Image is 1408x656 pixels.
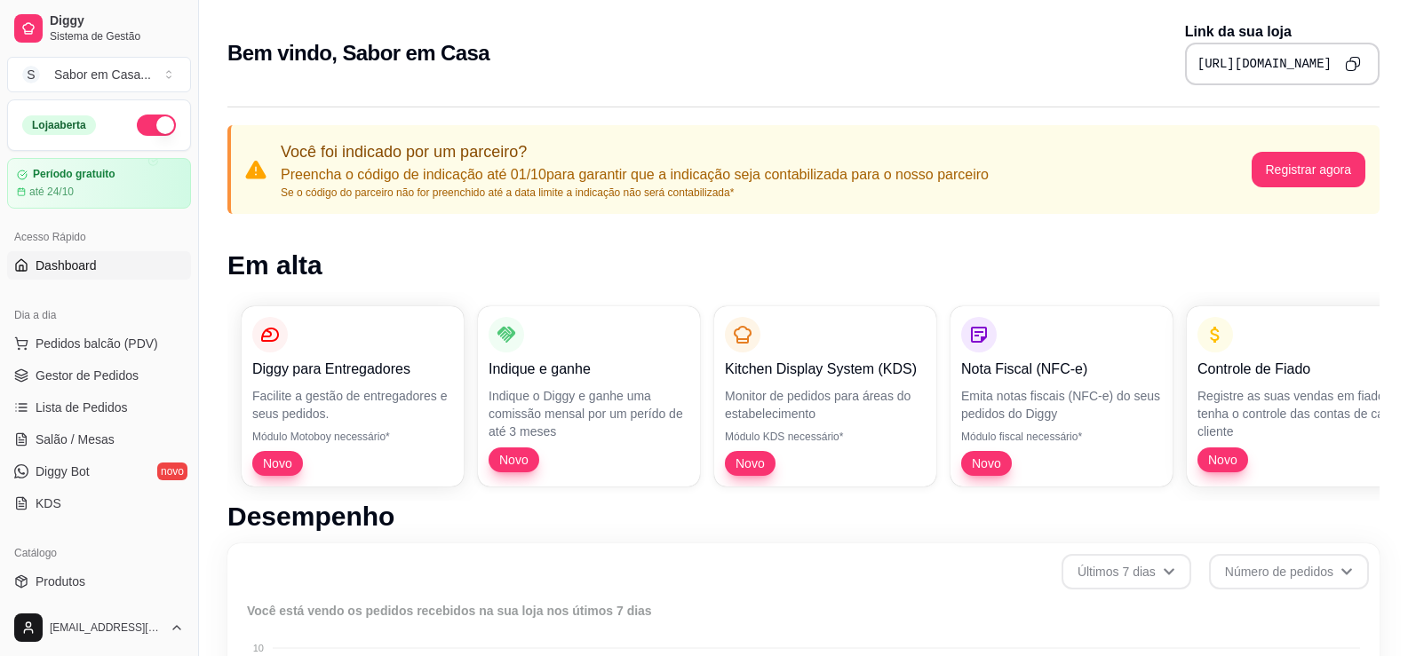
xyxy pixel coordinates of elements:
[7,251,191,280] a: Dashboard
[1252,152,1366,187] button: Registrar agora
[1197,359,1398,380] p: Controle de Fiado
[961,430,1162,444] p: Módulo fiscal necessário*
[227,501,1380,533] h1: Desempenho
[33,168,115,181] article: Período gratuito
[256,454,299,472] span: Novo
[7,539,191,567] div: Catálogo
[137,115,176,136] button: Alterar Status
[478,306,700,486] button: Indique e ganheIndique o Diggy e ganhe uma comissão mensal por um perído de até 3 mesesNovo
[36,367,139,384] span: Gestor de Pedidos
[7,361,191,390] a: Gestor de Pedidos
[36,335,158,352] span: Pedidos balcão (PDV)
[7,393,191,422] a: Lista de Pedidos
[242,306,464,486] button: Diggy para EntregadoresFacilite a gestão de entregadores e seus pedidos.Módulo Motoboy necessário...
[7,489,191,518] a: KDS
[714,306,936,486] button: Kitchen Display System (KDS)Monitor de pedidos para áreas do estabelecimentoMódulo KDS necessário...
[253,643,264,653] tspan: 10
[7,606,191,649] button: [EMAIL_ADDRESS][DOMAIN_NAME]
[7,158,191,209] a: Período gratuitoaté 24/10
[725,387,926,423] p: Monitor de pedidos para áreas do estabelecimento
[50,620,163,635] span: [EMAIL_ADDRESS][DOMAIN_NAME]
[29,185,74,199] article: até 24/10
[492,451,536,469] span: Novo
[36,494,61,512] span: KDS
[227,39,489,67] h2: Bem vindo, Sabor em Casa
[1062,554,1191,589] button: Últimos 7 dias
[1185,21,1380,43] p: Link da sua loja
[1197,387,1398,440] p: Registre as suas vendas em fiado e tenha o controle das contas de cada cliente
[22,115,96,135] div: Loja aberta
[961,359,1162,380] p: Nota Fiscal (NFC-e)
[489,387,689,440] p: Indique o Diggy e ganhe uma comissão mensal por um perído de até 3 meses
[725,430,926,444] p: Módulo KDS necessário*
[7,457,191,486] a: Diggy Botnovo
[22,66,40,83] span: S
[1197,55,1332,73] pre: [URL][DOMAIN_NAME]
[50,29,184,43] span: Sistema de Gestão
[7,567,191,596] a: Produtos
[36,431,115,448] span: Salão / Mesas
[252,387,453,423] p: Facilite a gestão de entregadores e seus pedidos.
[1339,50,1367,78] button: Copy to clipboard
[281,164,989,186] p: Preencha o código de indicação até 01/10 para garantir que a indicação seja contabilizada para o ...
[50,13,184,29] span: Diggy
[54,66,151,83] div: Sabor em Casa ...
[489,359,689,380] p: Indique e ganhe
[247,604,652,618] text: Você está vendo os pedidos recebidos na sua loja nos útimos 7 dias
[1209,554,1369,589] button: Número de pedidos
[965,454,1008,472] span: Novo
[7,7,191,50] a: DiggySistema de Gestão
[36,399,128,416] span: Lista de Pedidos
[36,573,85,590] span: Produtos
[725,359,926,380] p: Kitchen Display System (KDS)
[1201,451,1245,469] span: Novo
[252,430,453,444] p: Módulo Motoboy necessário*
[7,301,191,329] div: Dia a dia
[252,359,453,380] p: Diggy para Entregadores
[281,139,989,164] p: Você foi indicado por um parceiro?
[281,186,989,200] p: Se o código do parceiro não for preenchido até a data limite a indicação não será contabilizada*
[7,329,191,358] button: Pedidos balcão (PDV)
[728,454,772,472] span: Novo
[36,462,90,480] span: Diggy Bot
[7,57,191,92] button: Select a team
[36,257,97,274] span: Dashboard
[227,249,1380,281] h1: Em alta
[7,223,191,251] div: Acesso Rápido
[951,306,1173,486] button: Nota Fiscal (NFC-e)Emita notas fiscais (NFC-e) do seus pedidos do DiggyMódulo fiscal necessário*Novo
[961,387,1162,423] p: Emita notas fiscais (NFC-e) do seus pedidos do Diggy
[7,425,191,454] a: Salão / Mesas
